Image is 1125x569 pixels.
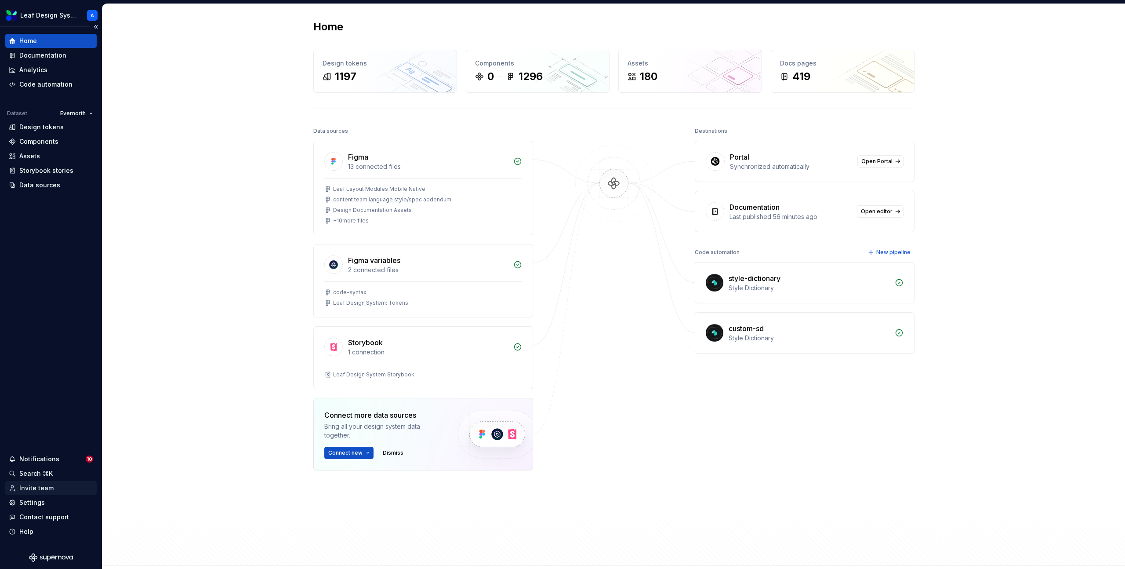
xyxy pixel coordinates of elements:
[729,202,780,212] div: Documentation
[5,34,97,48] a: Home
[348,266,508,274] div: 2 connected files
[876,249,911,256] span: New pipeline
[628,59,753,68] div: Assets
[333,186,425,193] div: Leaf Layout Modules Mobile Native
[792,69,810,84] div: 419
[324,422,443,440] div: Bring all your design system data together.
[91,12,94,19] div: A
[19,36,37,45] div: Home
[328,449,363,456] span: Connect new
[19,137,58,146] div: Components
[348,152,368,162] div: Figma
[348,162,508,171] div: 13 connected files
[29,553,73,562] svg: Supernova Logo
[313,50,457,93] a: Design tokens1197
[5,77,97,91] a: Code automation
[5,149,97,163] a: Assets
[19,66,47,74] div: Analytics
[313,244,533,317] a: Figma variables2 connected filescode-syntaxLeaf Design System: Tokens
[5,135,97,149] a: Components
[335,69,356,84] div: 1197
[313,141,533,235] a: Figma13 connected filesLeaf Layout Modules Mobile Nativecontent team language style/spec addendum...
[379,447,407,459] button: Dismiss
[5,164,97,178] a: Storybook stories
[865,246,915,259] button: New pipeline
[19,469,53,478] div: Search ⌘K
[5,63,97,77] a: Analytics
[19,80,73,89] div: Code automation
[56,107,97,120] button: Evernorth
[90,21,102,33] button: Collapse sidebar
[861,158,893,165] span: Open Portal
[19,166,73,175] div: Storybook stories
[618,50,762,93] a: Assets180
[19,498,45,507] div: Settings
[19,527,33,536] div: Help
[19,181,60,190] div: Data sources
[348,337,383,348] div: Storybook
[333,207,412,214] div: Design Documentation Assets
[729,323,764,334] div: custom-sd
[19,484,54,492] div: Invite team
[695,246,740,259] div: Code automation
[5,467,97,481] button: Search ⌘K
[6,10,17,21] img: 6e787e26-f4c0-4230-8924-624fe4a2d214.png
[348,255,400,266] div: Figma variables
[5,525,97,539] button: Help
[5,120,97,134] a: Design tokens
[695,125,727,137] div: Destinations
[19,513,69,522] div: Contact support
[729,284,889,292] div: Style Dictionary
[466,50,610,93] a: Components01296
[383,449,403,456] span: Dismiss
[86,456,93,463] span: 10
[333,299,408,306] div: Leaf Design System: Tokens
[324,410,443,420] div: Connect more data sources
[729,212,852,221] div: Last published 56 minutes ago
[333,196,451,203] div: content team language style/spec addendum
[333,371,414,378] div: Leaf Design System Storybook
[324,447,374,459] button: Connect new
[19,455,59,463] div: Notifications
[60,110,86,117] span: Evernorth
[5,481,97,495] a: Invite team
[771,50,915,93] a: Docs pages419
[5,178,97,192] a: Data sources
[313,326,533,389] a: Storybook1 connectionLeaf Design System Storybook
[313,125,348,137] div: Data sources
[857,205,904,218] a: Open editor
[19,152,40,160] div: Assets
[7,110,27,117] div: Dataset
[729,273,780,284] div: style-dictionary
[323,59,448,68] div: Design tokens
[857,155,904,168] a: Open Portal
[2,6,100,25] button: Leaf Design SystemA
[348,348,508,357] div: 1 connection
[730,162,852,171] div: Synchronized automatically
[5,496,97,510] a: Settings
[861,208,893,215] span: Open editor
[5,48,97,62] a: Documentation
[333,217,369,224] div: + 10 more files
[5,452,97,466] button: Notifications10
[780,59,905,68] div: Docs pages
[519,69,543,84] div: 1296
[729,334,889,343] div: Style Dictionary
[19,51,66,60] div: Documentation
[730,152,749,162] div: Portal
[19,123,64,131] div: Design tokens
[640,69,657,84] div: 180
[313,20,343,34] h2: Home
[20,11,76,20] div: Leaf Design System
[5,510,97,524] button: Contact support
[333,289,367,296] div: code-syntax
[487,69,494,84] div: 0
[475,59,600,68] div: Components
